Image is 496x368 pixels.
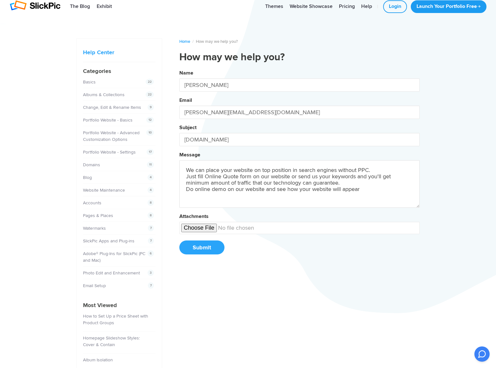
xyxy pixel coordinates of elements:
[83,335,140,347] a: Homepage Slideshow Styles: Cover & Contain
[83,130,140,142] a: Portfolio Website - Advanced Customization Options
[83,213,113,218] a: Pages & Places
[147,161,154,168] span: 11
[83,49,114,56] a: Help Center
[148,104,154,110] span: 9
[83,175,92,180] a: Blog
[147,149,154,155] span: 17
[179,106,420,119] input: Your Email
[179,152,200,158] label: Message
[179,70,193,76] label: Name
[179,240,224,254] button: Submit
[83,357,113,363] a: Album Isolation
[83,67,155,76] h4: Categories
[179,68,420,261] button: NameEmailSubjectMessageAttachmentsSubmit
[83,270,140,276] a: Photo Edit and Enhancement
[83,187,125,193] a: Website Maintenance
[179,51,420,64] h1: How may we help you?
[83,117,133,123] a: Portfolio Website - Basics
[83,79,96,85] a: Basics
[148,282,154,289] span: 7
[146,79,154,85] span: 22
[179,222,420,234] input: undefined
[83,313,148,325] a: How to Set Up a Price Sheet with Product Groups
[148,225,154,231] span: 7
[83,149,136,155] a: Portfolio Website - Settings
[179,39,190,44] a: Home
[148,174,154,181] span: 4
[148,187,154,193] span: 4
[146,91,154,98] span: 22
[83,200,101,206] a: Accounts
[148,212,154,219] span: 8
[179,97,192,103] label: Email
[146,129,154,136] span: 10
[192,39,194,44] span: /
[83,301,155,310] h4: Most Viewed
[179,124,196,131] label: Subject
[196,39,238,44] span: How may we help you?
[148,250,154,257] span: 6
[179,213,209,220] label: Attachments
[83,283,106,288] a: Email Setup
[148,270,154,276] span: 3
[179,78,420,92] input: Your Name
[83,105,141,110] a: Change, Edit & Rename Items
[148,238,154,244] span: 7
[146,117,154,123] span: 12
[83,251,145,263] a: Adobe® Plug-Ins for SlickPic (PC and Mac)
[83,162,100,168] a: Domains
[179,133,420,146] input: Your Subject
[83,226,106,231] a: Watermarks
[83,92,125,97] a: Albums & Collections
[83,238,134,244] a: SlickPic Apps and Plug-ins
[148,200,154,206] span: 8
